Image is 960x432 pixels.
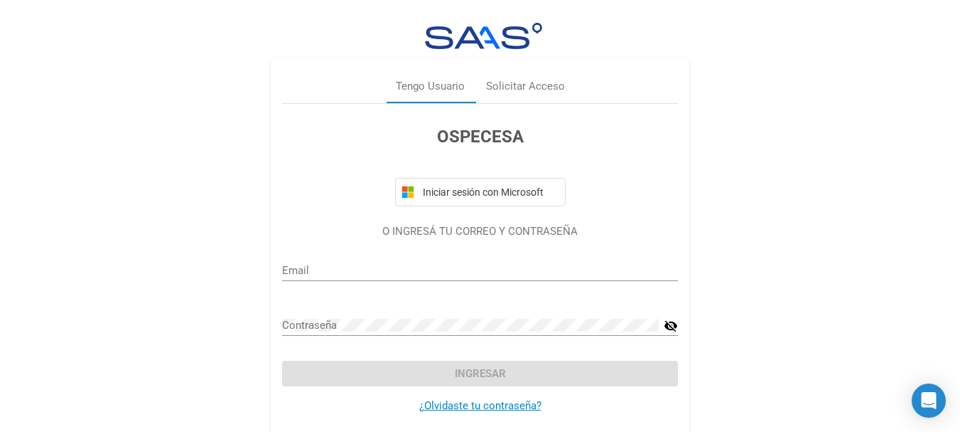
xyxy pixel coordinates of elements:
[419,399,541,412] a: ¿Olvidaste tu contraseña?
[282,361,678,386] button: Ingresar
[420,186,559,198] span: Iniciar sesión con Microsoft
[664,317,678,334] mat-icon: visibility_off
[486,78,565,95] div: Solicitar Acceso
[282,124,678,149] h3: OSPECESA
[282,223,678,240] p: O INGRESÁ TU CORREO Y CONTRASEÑA
[455,367,506,380] span: Ingresar
[395,178,566,206] button: Iniciar sesión con Microsoft
[396,78,465,95] div: Tengo Usuario
[912,384,946,418] div: Open Intercom Messenger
